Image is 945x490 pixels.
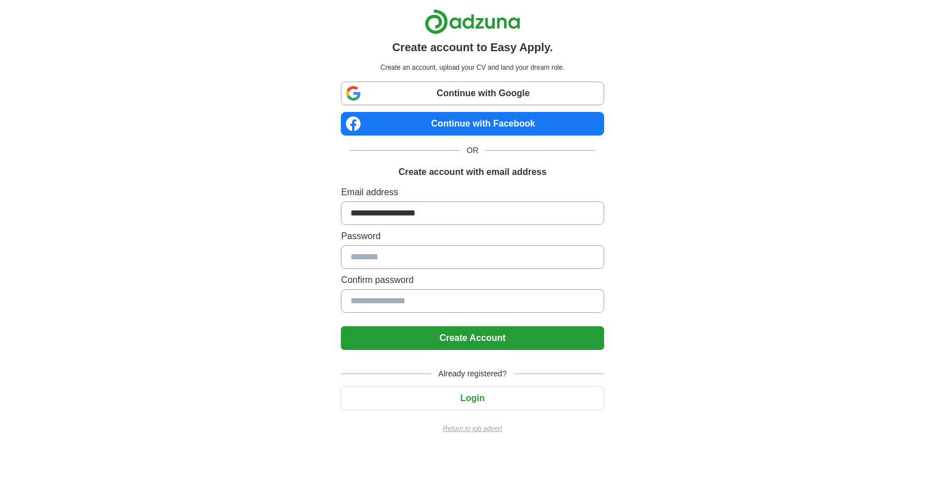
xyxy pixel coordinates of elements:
[343,62,601,73] p: Create an account, upload your CV and land your dream role.
[460,145,485,156] span: OR
[341,424,604,434] a: Return to job advert
[341,326,604,350] button: Create Account
[392,39,553,56] h1: Create account to Easy Apply.
[341,112,604,136] a: Continue with Facebook
[341,386,604,410] button: Login
[341,230,604,243] label: Password
[341,186,604,199] label: Email address
[341,393,604,403] a: Login
[431,368,513,380] span: Already registered?
[341,273,604,287] label: Confirm password
[398,165,546,179] h1: Create account with email address
[425,9,520,34] img: Adzuna logo
[341,82,604,105] a: Continue with Google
